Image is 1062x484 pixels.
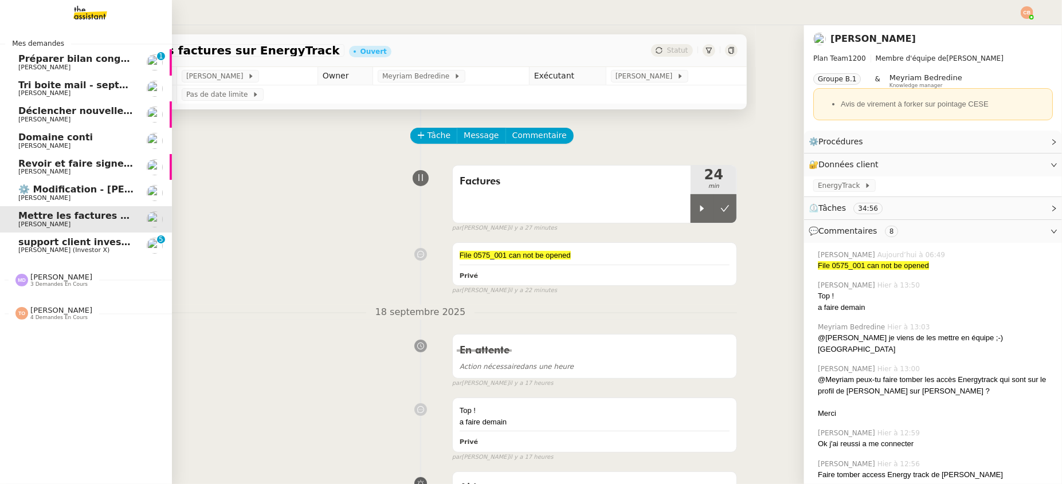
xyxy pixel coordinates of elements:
[804,197,1062,219] div: ⏲️Tâches 34:56
[809,203,892,213] span: ⏲️
[147,238,163,254] img: users%2FUWPTPKITw0gpiMilXqRXG5g9gXH3%2Favatar%2F405ab820-17f5-49fd-8f81-080694535f4d
[460,363,574,371] span: dans une heure
[30,314,88,321] span: 4 demandes en cours
[18,89,70,97] span: [PERSON_NAME]
[818,226,877,235] span: Commentaires
[18,237,143,247] span: support client investorX
[509,223,557,233] span: il y a 27 minutes
[108,45,340,56] span: Mettre les factures sur EnergyTrack
[813,54,848,62] span: Plan Team
[452,379,462,388] span: par
[818,408,1053,419] div: Merci
[818,137,863,146] span: Procédures
[147,185,163,201] img: users%2FHIWaaSoTa5U8ssS5t403NQMyZZE3%2Favatar%2Fa4be050e-05fa-4f28-bbe7-e7e8e4788720
[848,54,866,62] span: 1200
[18,105,211,116] span: Déclencher nouvelle procédure email
[1021,6,1033,19] img: svg
[841,99,1048,110] li: Avis de virement à forker sur pointage CESE
[452,286,557,296] small: [PERSON_NAME]
[360,48,387,55] div: Ouvert
[804,220,1062,242] div: 💬Commentaires 8
[509,286,557,296] span: il y a 22 minutes
[30,273,92,281] span: [PERSON_NAME]
[512,129,567,142] span: Commentaire
[18,210,203,221] span: Mettre les factures sur EnergyTrack
[18,158,249,169] span: Revoir et faire signer l'accord de subvention
[157,235,165,243] nz-badge-sup: 5
[875,73,880,88] span: &
[889,73,962,88] app-user-label: Knowledge manager
[818,459,877,469] span: [PERSON_NAME]
[818,332,1053,355] div: @[PERSON_NAME] je viens de les mettre en équipe ;-) [GEOGRAPHIC_DATA]
[809,226,903,235] span: 💬
[667,46,688,54] span: Statut
[18,221,70,228] span: [PERSON_NAME]
[818,203,846,213] span: Tâches
[460,416,730,428] div: a faire demain
[460,438,478,446] b: Privé
[318,67,373,85] td: Owner
[877,280,922,290] span: Hier à 13:50
[889,82,943,89] span: Knowledge manager
[818,302,1053,313] div: a faire demain
[159,235,163,246] p: 5
[809,135,868,148] span: ⚙️
[18,142,70,149] span: [PERSON_NAME]
[147,54,163,70] img: users%2FrxcTinYCQST3nt3eRyMgQ024e422%2Favatar%2Fa0327058c7192f72952294e6843542370f7921c3.jpg
[147,159,163,175] img: users%2FrxcTinYCQST3nt3eRyMgQ024e422%2Favatar%2Fa0327058c7192f72952294e6843542370f7921c3.jpg
[460,251,571,259] span: File 0575_001 can not be opened
[616,70,677,82] span: [PERSON_NAME]
[18,184,375,195] span: ⚙️ Modification - [PERSON_NAME] et suivi des devis sur Energy Track
[877,428,922,438] span: Hier à 12:59
[804,154,1062,176] div: 🔐Données client
[30,306,92,314] span: [PERSON_NAME]
[505,128,574,144] button: Commentaire
[887,322,932,332] span: Hier à 13:03
[159,52,163,62] p: 1
[382,70,454,82] span: Meyriam Bedredine
[18,132,93,143] span: Domaine conti
[818,280,877,290] span: [PERSON_NAME]
[428,129,451,142] span: Tâche
[804,131,1062,153] div: ⚙️Procédures
[18,64,70,71] span: [PERSON_NAME]
[30,281,88,288] span: 3 demandes en cours
[809,158,883,171] span: 🔐
[877,250,947,260] span: Aujourd’hui à 06:49
[186,89,252,100] span: Pas de date limite
[818,180,864,191] span: EnergyTrack
[410,128,458,144] button: Tâche
[818,261,929,270] span: File 0575_001 can not be opened
[813,53,1053,64] span: [PERSON_NAME]
[818,374,1053,396] div: @Meyriam peux-tu faire tomber les accès Energytrack qui sont sur le profil de [PERSON_NAME] sur [...
[147,81,163,97] img: users%2F9mvJqJUvllffspLsQzytnd0Nt4c2%2Favatar%2F82da88e3-d90d-4e39-b37d-dcb7941179ae
[876,54,947,62] span: Membre d'équipe de
[452,223,557,233] small: [PERSON_NAME]
[147,211,163,227] img: users%2FDCmYZYlyM0RnX2UwTikztvhj37l1%2Favatar%2F1649536894322.jpeg
[457,128,505,144] button: Message
[18,80,181,90] span: Tri boite mail - septembre 2025
[853,203,883,214] nz-tag: 34:56
[15,274,28,286] img: svg
[885,226,899,237] nz-tag: 8
[818,250,877,260] span: [PERSON_NAME]
[460,363,520,371] span: Action nécessaire
[5,38,71,49] span: Mes demandes
[15,307,28,320] img: svg
[460,405,730,416] div: Top !
[818,469,1053,481] div: Faire tomber access Energy track de [PERSON_NAME]
[877,364,922,374] span: Hier à 13:00
[366,305,475,320] span: 18 septembre 2025
[818,428,877,438] span: [PERSON_NAME]
[818,160,879,169] span: Données client
[147,133,163,149] img: users%2FHIWaaSoTa5U8ssS5t403NQMyZZE3%2Favatar%2Fa4be050e-05fa-4f28-bbe7-e7e8e4788720
[18,116,70,123] span: [PERSON_NAME]
[18,53,171,64] span: Préparer bilan congés équipe
[889,73,962,82] span: Meyriam Bedredine
[452,286,462,296] span: par
[157,52,165,60] nz-badge-sup: 1
[813,73,861,85] nz-tag: Groupe B.1
[818,364,877,374] span: [PERSON_NAME]
[877,459,922,469] span: Hier à 12:56
[460,272,478,280] b: Privé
